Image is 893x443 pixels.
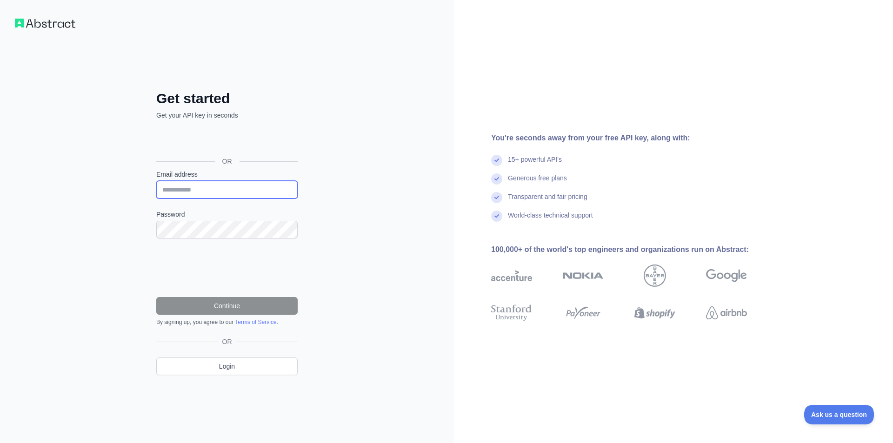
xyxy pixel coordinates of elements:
img: check mark [491,173,502,185]
h2: Get started [156,90,298,107]
a: Login [156,357,298,375]
img: check mark [491,155,502,166]
img: Workflow [15,19,75,28]
div: 100,000+ of the world's top engineers and organizations run on Abstract: [491,244,777,255]
div: Transparent and fair pricing [508,192,587,211]
iframe: Nút Đăng nhập bằng Google [152,130,300,151]
div: You're seconds away from your free API key, along with: [491,132,777,144]
span: OR [219,337,236,346]
iframe: reCAPTCHA [156,250,298,286]
img: google [706,264,747,287]
img: payoneer [563,303,604,323]
img: airbnb [706,303,747,323]
a: Terms of Service [235,319,276,325]
iframe: Toggle Customer Support [804,405,874,424]
img: check mark [491,211,502,222]
span: OR [215,157,240,166]
label: Password [156,210,298,219]
img: nokia [563,264,604,287]
img: stanford university [491,303,532,323]
div: 15+ powerful API's [508,155,562,173]
label: Email address [156,170,298,179]
img: bayer [644,264,666,287]
img: shopify [634,303,675,323]
button: Continue [156,297,298,315]
div: By signing up, you agree to our . [156,318,298,326]
div: Generous free plans [508,173,567,192]
p: Get your API key in seconds [156,111,298,120]
div: World-class technical support [508,211,593,229]
img: accenture [491,264,532,287]
img: check mark [491,192,502,203]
